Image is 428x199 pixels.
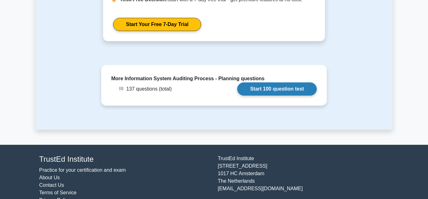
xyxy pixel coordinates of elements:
[39,182,64,188] a: Contact Us
[39,175,60,180] a: About Us
[39,190,76,195] a: Terms of Service
[39,155,210,164] h4: TrustEd Institute
[39,167,126,173] a: Practice for your certification and exam
[237,82,317,96] a: Start 100 question test
[113,18,201,31] a: Start Your Free 7-Day Trial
